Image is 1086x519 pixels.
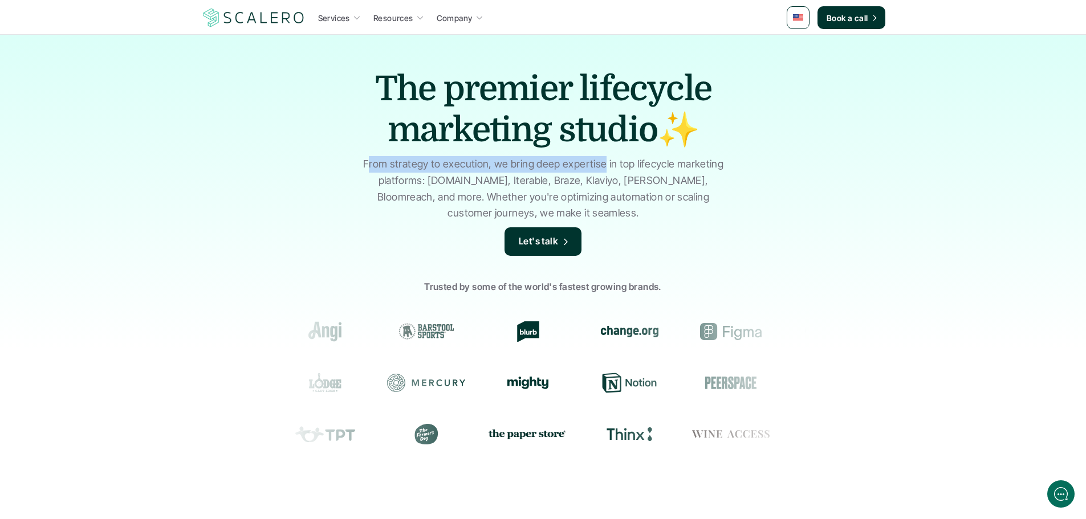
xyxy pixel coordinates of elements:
p: Company [437,12,473,24]
div: Mighty Networks [485,377,564,389]
h1: The premier lifecycle marketing studio✨ [344,68,743,150]
div: Thinx [588,424,666,444]
span: New conversation [74,158,137,167]
div: Lodge Cast Iron [282,373,361,393]
div: Prose [791,424,869,444]
p: Let's talk [519,234,559,249]
div: Blurb [484,321,563,342]
div: Barstool [383,321,461,342]
h1: Hi! Welcome to [GEOGRAPHIC_DATA]. [17,55,211,73]
div: Mercury [384,373,462,393]
div: Figma [687,321,766,342]
div: Peerspace [688,373,767,393]
div: The Farmer's Dog [385,424,463,444]
span: We run on Gist [95,398,144,406]
button: New conversation [18,151,210,174]
h2: Let us know if we can help with lifecycle marketing. [17,76,211,130]
img: the paper store [486,427,565,441]
div: Wine Access [689,424,768,444]
div: Angi [281,321,360,342]
a: Book a call [817,6,885,29]
p: Services [318,12,350,24]
div: Notion [587,373,665,393]
img: Scalero company logo [201,7,306,28]
a: Let's talk [505,227,582,256]
p: From strategy to execution, we bring deep expertise in top lifecycle marketing platforms: [DOMAIN... [358,156,729,222]
img: Groome [800,325,855,338]
p: Resources [373,12,413,24]
div: Resy [790,373,868,393]
div: change.org [585,321,664,342]
div: Teachers Pay Teachers [283,424,362,444]
p: Book a call [827,12,868,24]
iframe: gist-messenger-bubble-iframe [1047,480,1075,508]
